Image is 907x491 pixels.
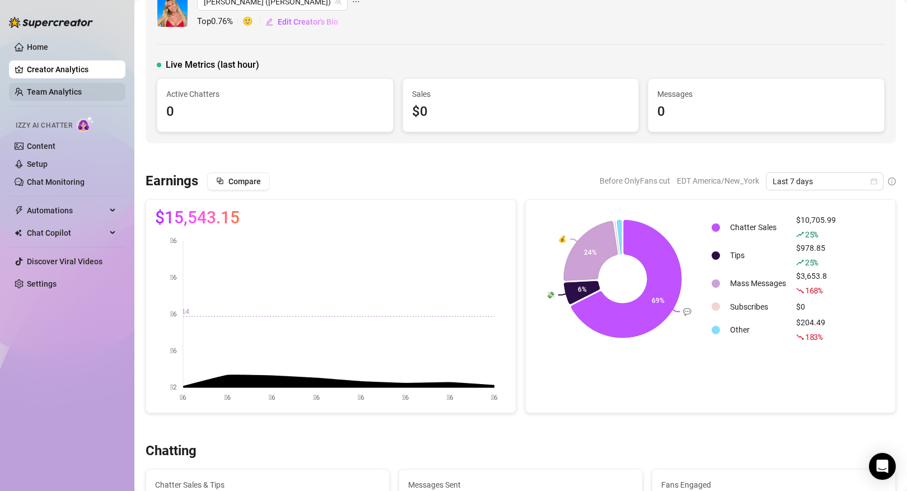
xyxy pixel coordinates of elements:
div: $204.49 [796,316,836,343]
span: Fans Engaged [661,479,886,491]
span: block [216,177,224,185]
div: $0 [412,101,630,123]
div: $10,705.99 [796,214,836,241]
text: 💸 [546,291,555,299]
span: Chat Copilot [27,224,106,242]
span: Messages [657,88,875,100]
span: 168 % [805,285,822,296]
span: 25 % [805,229,818,240]
span: fall [796,333,804,341]
span: EDT America/New_York [677,172,759,189]
td: Subscribes [726,298,791,315]
h3: Chatting [146,442,197,460]
a: Settings [27,279,57,288]
span: Active Chatters [166,88,384,100]
text: 💰 [558,235,567,243]
span: Before OnlyFans cut [600,172,670,189]
button: Compare [207,172,270,190]
div: 0 [166,101,384,123]
div: $3,653.8 [796,270,836,297]
span: Live Metrics (last hour) [166,58,259,72]
text: 💬 [683,307,691,315]
span: thunderbolt [15,206,24,215]
span: Last 7 days [773,173,877,190]
div: $978.85 [796,242,836,269]
span: Compare [228,177,261,186]
td: Tips [726,242,791,269]
td: Chatter Sales [726,214,791,241]
span: Chatter Sales & Tips [155,479,380,491]
img: AI Chatter [77,116,94,132]
span: 🙂 [242,15,265,29]
a: Content [27,142,55,151]
td: Mass Messages [726,270,791,297]
span: Messages Sent [408,479,633,491]
span: Edit Creator's Bio [278,17,338,26]
span: fall [796,287,804,294]
span: calendar [871,178,877,185]
a: Team Analytics [27,87,82,96]
span: $15,543.15 [155,209,240,227]
a: Creator Analytics [27,60,116,78]
h3: Earnings [146,172,198,190]
a: Setup [27,160,48,169]
a: Chat Monitoring [27,177,85,186]
button: Edit Creator's Bio [265,13,339,31]
span: rise [796,259,804,266]
img: logo-BBDzfeDw.svg [9,17,93,28]
img: Chat Copilot [15,229,22,237]
td: Other [726,316,791,343]
div: $0 [796,301,836,313]
span: Izzy AI Chatter [16,120,72,131]
span: info-circle [888,177,896,185]
a: Home [27,43,48,52]
div: 0 [657,101,875,123]
span: 183 % [805,331,822,342]
span: Sales [412,88,630,100]
span: edit [265,18,273,26]
span: rise [796,231,804,239]
span: Top 0.76 % [197,15,242,29]
div: Open Intercom Messenger [869,453,896,480]
span: Automations [27,202,106,219]
a: Discover Viral Videos [27,257,102,266]
span: 25 % [805,257,818,268]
